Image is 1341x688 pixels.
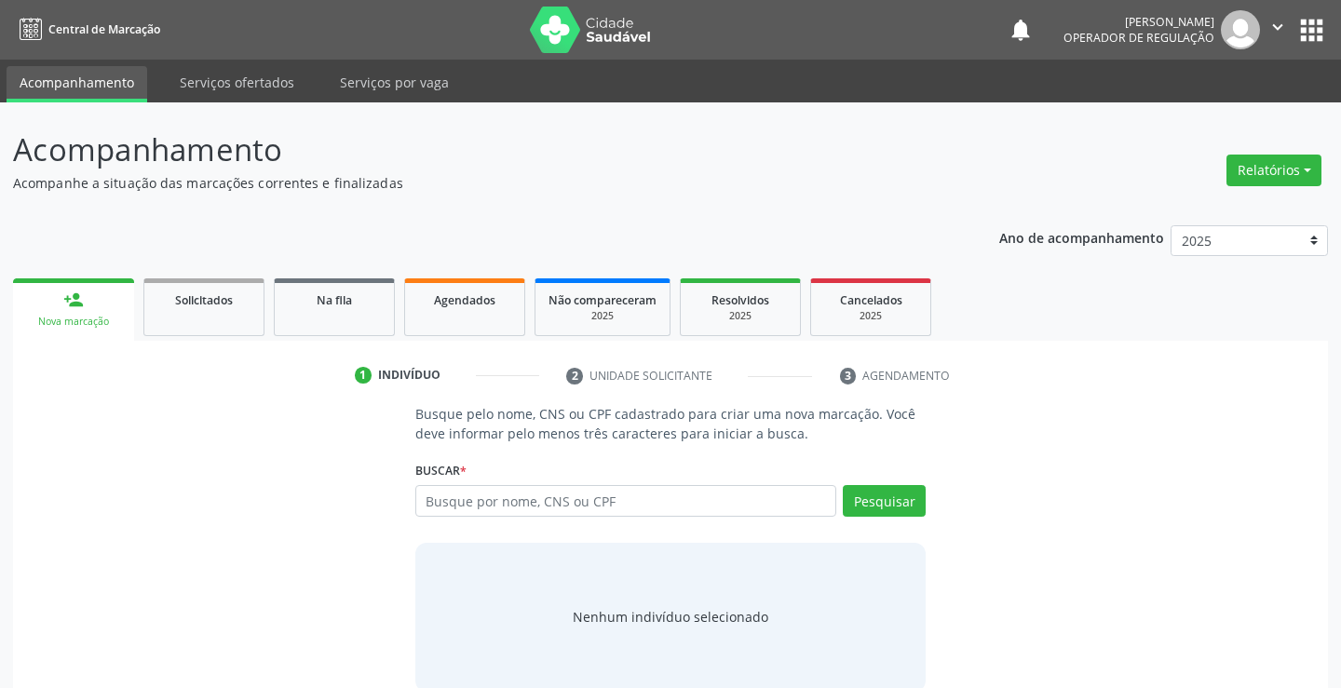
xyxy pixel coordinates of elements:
[1221,10,1260,49] img: img
[549,309,657,323] div: 2025
[573,607,768,627] div: Nenhum indivíduo selecionado
[13,127,933,173] p: Acompanhamento
[167,66,307,99] a: Serviços ofertados
[1008,17,1034,43] button: notifications
[175,292,233,308] span: Solicitados
[13,14,160,45] a: Central de Marcação
[999,225,1164,249] p: Ano de acompanhamento
[434,292,495,308] span: Agendados
[317,292,352,308] span: Na fila
[26,315,121,329] div: Nova marcação
[355,367,372,384] div: 1
[1260,10,1295,49] button: 
[415,456,467,485] label: Buscar
[1267,17,1288,37] i: 
[1063,30,1214,46] span: Operador de regulação
[63,290,84,310] div: person_add
[415,404,927,443] p: Busque pelo nome, CNS ou CPF cadastrado para criar uma nova marcação. Você deve informar pelo men...
[48,21,160,37] span: Central de Marcação
[13,173,933,193] p: Acompanhe a situação das marcações correntes e finalizadas
[327,66,462,99] a: Serviços por vaga
[1063,14,1214,30] div: [PERSON_NAME]
[711,292,769,308] span: Resolvidos
[843,485,926,517] button: Pesquisar
[824,309,917,323] div: 2025
[1226,155,1321,186] button: Relatórios
[378,367,440,384] div: Indivíduo
[1295,14,1328,47] button: apps
[840,292,902,308] span: Cancelados
[415,485,837,517] input: Busque por nome, CNS ou CPF
[694,309,787,323] div: 2025
[7,66,147,102] a: Acompanhamento
[549,292,657,308] span: Não compareceram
